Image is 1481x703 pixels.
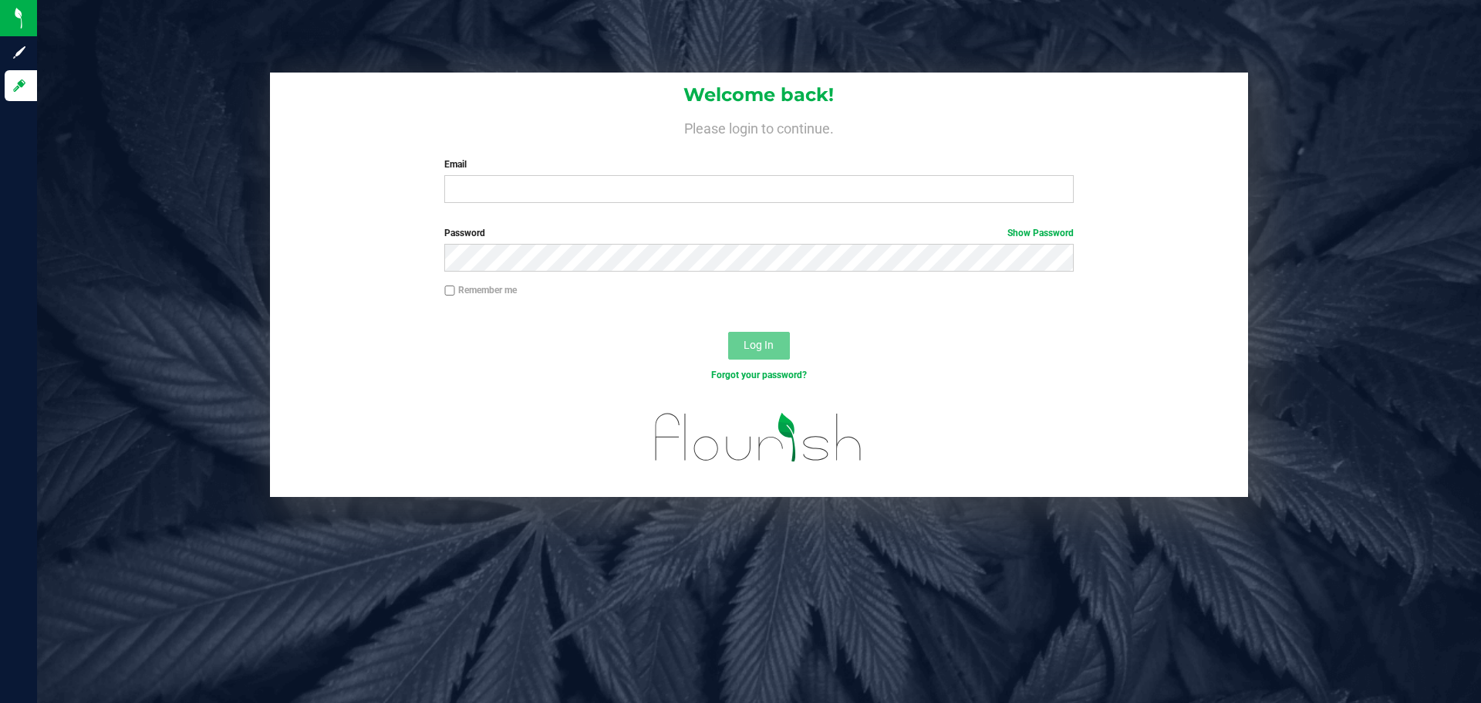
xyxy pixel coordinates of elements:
[12,78,27,93] inline-svg: Log in
[444,286,455,296] input: Remember me
[12,45,27,60] inline-svg: Sign up
[444,228,485,238] span: Password
[636,398,881,477] img: flourish_logo.svg
[270,85,1248,105] h1: Welcome back!
[444,157,1073,171] label: Email
[270,117,1248,136] h4: Please login to continue.
[1007,228,1074,238] a: Show Password
[728,332,790,360] button: Log In
[444,283,517,297] label: Remember me
[744,339,774,351] span: Log In
[711,370,807,380] a: Forgot your password?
